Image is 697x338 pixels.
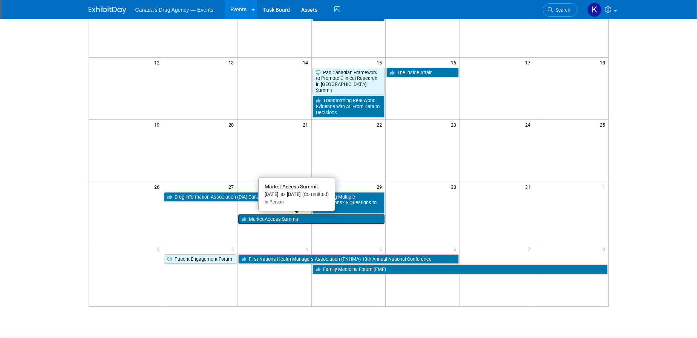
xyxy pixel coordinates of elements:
div: [DATE] to [DATE] [265,191,329,198]
span: 17 [524,58,534,67]
span: 2 [156,244,163,254]
a: Taking Multiple Medications? 5 Questions to Ask [313,192,385,214]
span: 15 [376,58,385,67]
span: 23 [450,120,460,129]
a: Pan-Canadian Framework to Promote Clinical Research in [GEOGRAPHIC_DATA] Summit [313,68,385,95]
span: 5 [378,244,385,254]
span: 16 [450,58,460,67]
span: Canada's Drug Agency — Events [135,7,213,13]
span: 4 [305,244,311,254]
span: Search [553,7,570,13]
span: 13 [228,58,237,67]
span: 26 [153,182,163,191]
span: 21 [302,120,311,129]
span: 8 [602,244,608,254]
span: Market Access Summit [265,184,318,190]
img: Kristen Trevisan [587,3,602,17]
span: In-Person [265,199,284,205]
span: 27 [228,182,237,191]
span: 14 [302,58,311,67]
a: Patient Engagement Forum [164,254,236,264]
a: Search [543,3,578,17]
span: 3 [230,244,237,254]
span: 29 [376,182,385,191]
span: 1 [602,182,608,191]
img: ExhibitDay [89,6,126,14]
span: 12 [153,58,163,67]
span: (Committed) [300,191,329,197]
a: Family Medicine Forum (FMF) [313,265,608,274]
span: 31 [524,182,534,191]
span: 18 [599,58,608,67]
span: 6 [453,244,460,254]
a: Drug Information Association (DIA) Canada Annual Meeting [164,192,311,202]
a: The Inside Affair [386,68,459,78]
a: Market Access Summit [238,214,385,224]
span: 19 [153,120,163,129]
span: 30 [450,182,460,191]
span: 24 [524,120,534,129]
span: 25 [599,120,608,129]
span: 22 [376,120,385,129]
a: Transforming Real-World Evidence with AI: From Data to Decisions [313,96,385,117]
span: 20 [228,120,237,129]
span: 7 [527,244,534,254]
a: First Nations Health Managers Association (FNHMA) 13th Annual National Conference [238,254,459,264]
